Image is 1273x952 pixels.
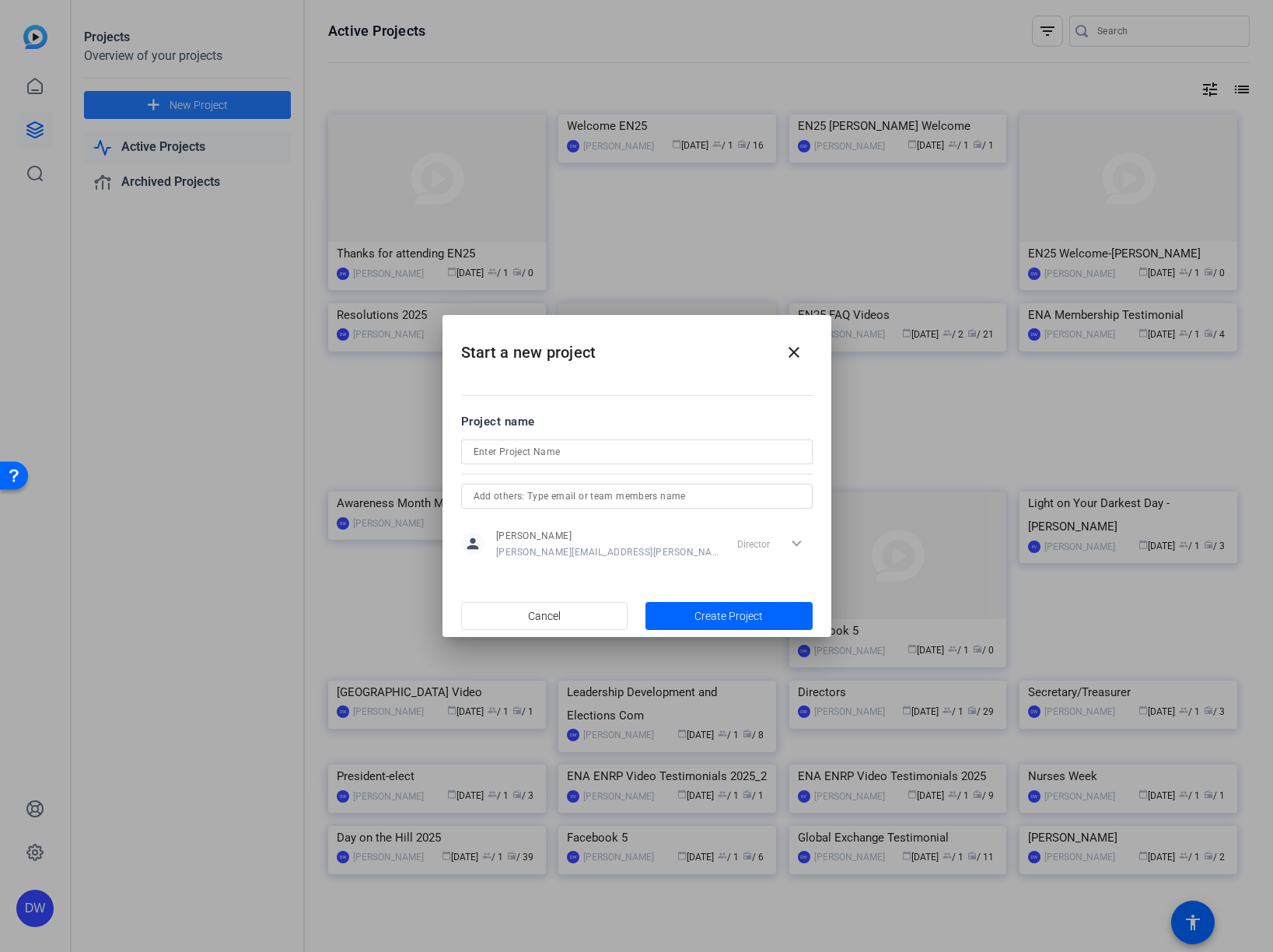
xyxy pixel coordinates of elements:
span: [PERSON_NAME] [496,530,719,542]
span: [PERSON_NAME][EMAIL_ADDRESS][PERSON_NAME][PERSON_NAME][DOMAIN_NAME] [496,546,719,558]
input: Add others: Type email or team members name [474,487,800,506]
mat-icon: close [785,343,803,362]
mat-icon: person [461,532,484,555]
div: Project name [461,413,813,430]
span: Cancel [528,601,561,631]
input: Enter Project Name [474,443,800,461]
span: Create Project [694,608,763,625]
button: Cancel [461,602,628,630]
h2: Start a new project [442,315,831,378]
button: Create Project [645,602,813,630]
